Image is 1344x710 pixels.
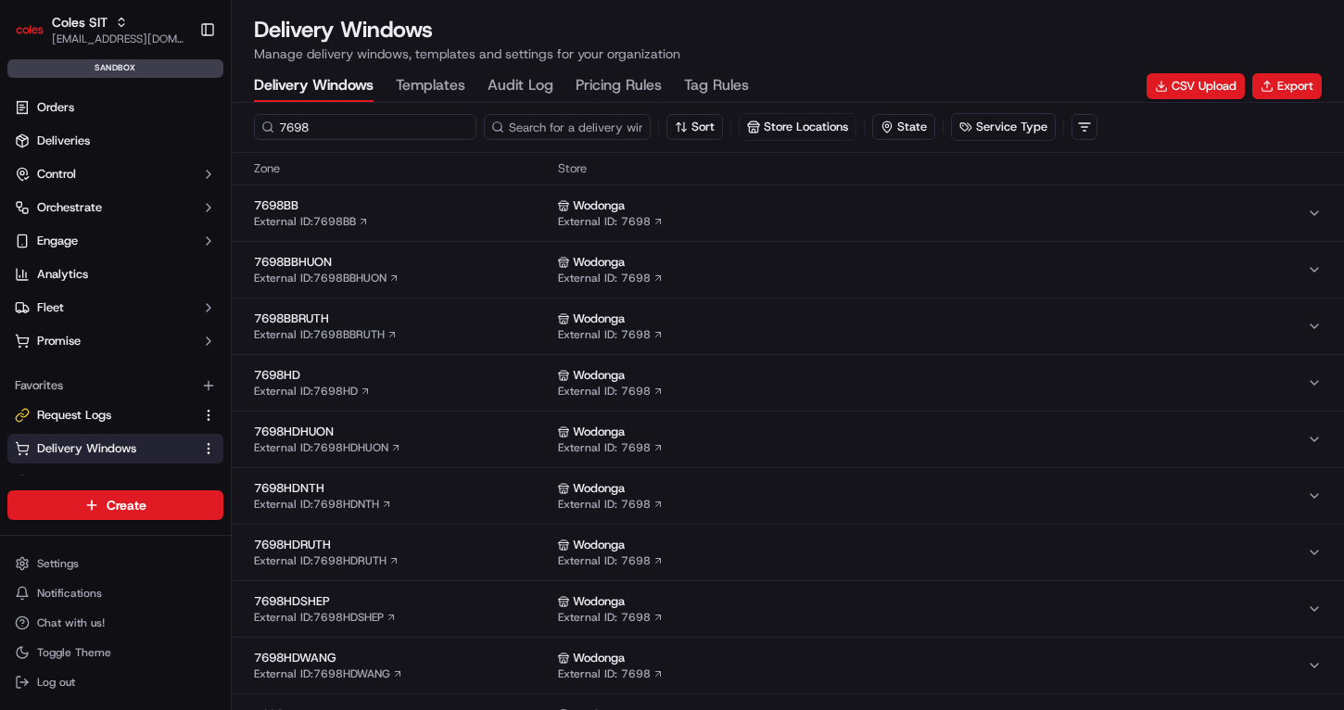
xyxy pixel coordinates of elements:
[254,480,551,497] span: 7698HDNTH
[7,467,223,497] button: Zones
[573,197,625,214] span: Wodonga
[37,266,88,283] span: Analytics
[573,593,625,610] span: Wodonga
[254,553,399,568] a: External ID:7698HDRUTH
[37,299,64,316] span: Fleet
[7,193,223,222] button: Orchestrate
[484,114,651,140] input: Search for a delivery window
[254,70,374,102] button: Delivery Windows
[37,407,111,424] span: Request Logs
[52,32,184,46] span: [EMAIL_ADDRESS][DOMAIN_NAME]
[558,497,664,512] a: External ID: 7698
[396,70,465,102] button: Templates
[573,311,625,327] span: Wodonga
[52,13,108,32] button: Coles SIT
[232,468,1344,524] button: 7698HDNTHExternal ID:7698HDNTH WodongaExternal ID: 7698
[254,384,371,399] a: External ID:7698HD
[558,610,664,625] a: External ID: 7698
[7,226,223,256] button: Engage
[184,314,224,328] span: Pylon
[7,293,223,323] button: Fleet
[254,160,551,177] span: Zone
[254,424,551,440] span: 7698HDHUON
[7,260,223,289] a: Analytics
[7,434,223,463] button: Delivery Windows
[7,669,223,695] button: Log out
[37,99,74,116] span: Orders
[63,177,304,196] div: Start new chat
[107,496,146,514] span: Create
[232,242,1344,298] button: 7698BBHUONExternal ID:7698BBHUON WodongaExternal ID: 7698
[19,177,52,210] img: 1736555255976-a54dd68f-1ca7-489b-9aae-adbdc363a1c4
[254,610,397,625] a: External ID:7698HDSHEP
[37,586,102,601] span: Notifications
[254,271,399,285] a: External ID:7698BBHUON
[558,553,664,568] a: External ID: 7698
[7,580,223,606] button: Notifications
[254,666,403,681] a: External ID:7698HDWANG
[63,196,235,210] div: We're available if you need us!
[7,126,223,156] a: Deliveries
[37,474,69,490] span: Zones
[952,114,1055,140] button: Service Type
[15,15,44,44] img: Coles SIT
[573,254,625,271] span: Wodonga
[37,166,76,183] span: Control
[573,424,625,440] span: Wodonga
[232,185,1344,241] button: 7698BBExternal ID:7698BB WodongaExternal ID: 7698
[232,412,1344,467] button: 7698HDHUONExternal ID:7698HDHUON WodongaExternal ID: 7698
[558,327,664,342] a: External ID: 7698
[573,537,625,553] span: Wodonga
[573,367,625,384] span: Wodonga
[232,298,1344,354] button: 7698BBRUTHExternal ID:7698BBRUTH WodongaExternal ID: 7698
[19,19,56,56] img: Nash
[7,59,223,78] div: sandbox
[175,269,298,287] span: API Documentation
[254,254,551,271] span: 7698BBHUON
[7,490,223,520] button: Create
[740,114,856,140] button: Store Locations
[37,133,90,149] span: Deliveries
[232,638,1344,693] button: 7698HDWANGExternal ID:7698HDWANG WodongaExternal ID: 7698
[872,114,935,140] button: State
[7,7,192,52] button: Coles SITColes SIT[EMAIL_ADDRESS][DOMAIN_NAME]
[684,70,749,102] button: Tag Rules
[1147,73,1245,99] button: CSV Upload
[149,261,305,295] a: 💻API Documentation
[37,440,136,457] span: Delivery Windows
[37,199,102,216] span: Orchestrate
[576,70,662,102] button: Pricing Rules
[48,120,334,139] input: Got a question? Start typing here...
[1252,73,1322,99] button: Export
[254,15,680,44] h1: Delivery Windows
[254,367,551,384] span: 7698HD
[15,407,194,424] a: Request Logs
[37,556,79,571] span: Settings
[254,214,369,229] a: External ID:7698BB
[37,269,142,287] span: Knowledge Base
[558,214,664,229] a: External ID: 7698
[254,650,551,666] span: 7698HDWANG
[37,645,111,660] span: Toggle Theme
[254,327,398,342] a: External ID:7698BBRUTH
[37,233,78,249] span: Engage
[573,480,625,497] span: Wodonga
[7,159,223,189] button: Control
[232,581,1344,637] button: 7698HDSHEPExternal ID:7698HDSHEP WodongaExternal ID: 7698
[7,371,223,400] div: Favorites
[739,113,856,141] button: Store Locations
[232,525,1344,580] button: 7698HDRUTHExternal ID:7698HDRUTH WodongaExternal ID: 7698
[15,474,194,490] a: Zones
[37,333,81,349] span: Promise
[19,271,33,285] div: 📗
[254,114,476,140] input: Search for a zone
[131,313,224,328] a: Powered byPylon
[7,610,223,636] button: Chat with us!
[7,400,223,430] button: Request Logs
[254,497,392,512] a: External ID:7698HDNTH
[558,160,1322,177] span: Store
[7,551,223,577] button: Settings
[37,615,105,630] span: Chat with us!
